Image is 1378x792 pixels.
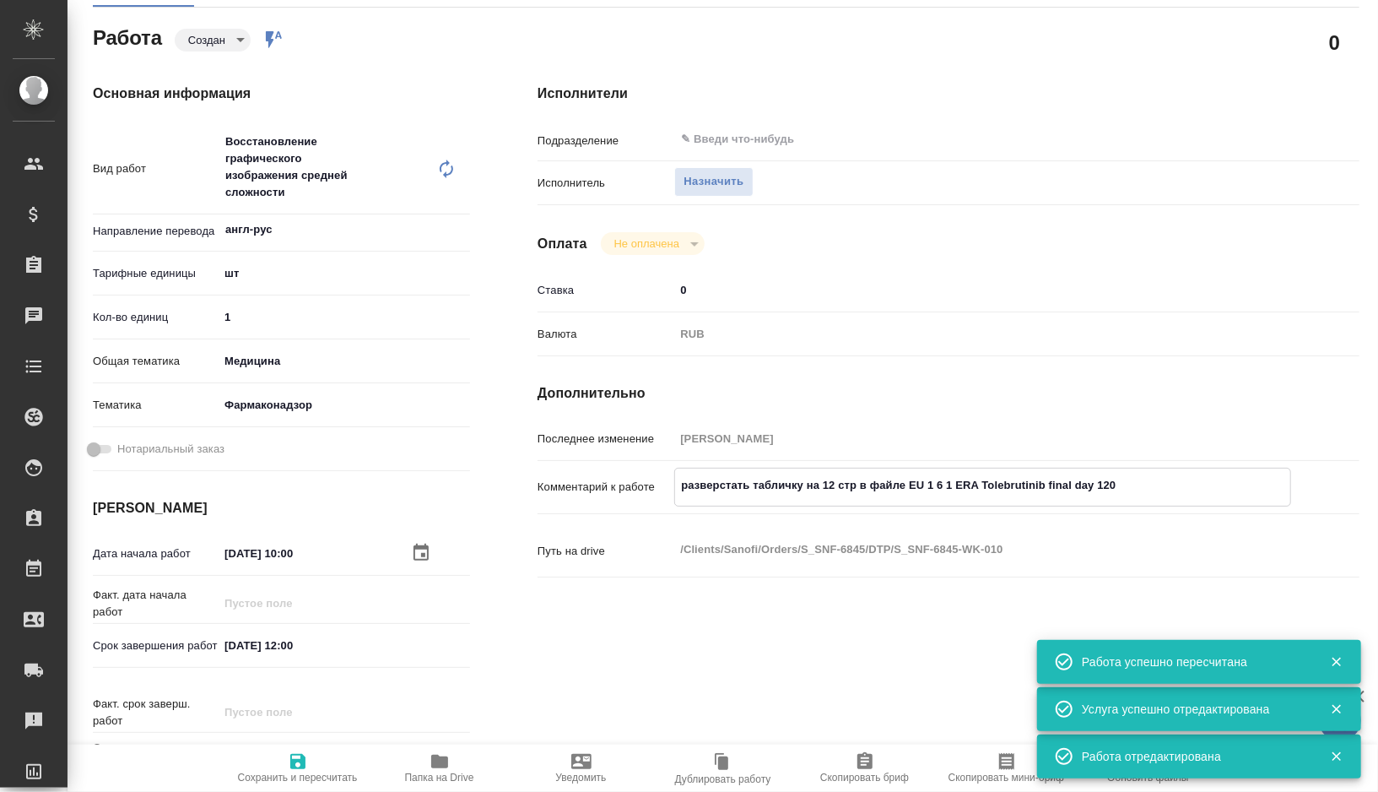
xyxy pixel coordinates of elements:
input: ✎ Введи что-нибудь [219,633,366,658]
input: ✎ Введи что-нибудь [219,541,366,566]
p: Направление перевода [93,223,219,240]
input: ✎ Введи что-нибудь [679,129,1229,149]
button: Закрыть [1319,749,1354,764]
p: Путь на drive [538,543,674,560]
div: Работа отредактирована [1082,748,1305,765]
p: Срок завершения работ [93,637,219,654]
button: Закрыть [1319,702,1354,717]
button: Дублировать работу [652,745,794,792]
div: Создан [175,29,251,52]
button: Создан [183,33,230,47]
input: Пустое поле [674,426,1291,451]
p: Ставка [538,282,674,299]
div: Создан [601,232,705,255]
button: Open [461,228,464,231]
p: Факт. дата начала работ [93,587,219,621]
span: Дублировать работу [675,773,771,785]
span: Сохранить и пересчитать [238,772,358,784]
button: Уведомить [511,745,652,792]
p: Срок завершения услуги [93,740,219,773]
h4: Исполнители [538,84,1359,104]
h4: Оплата [538,234,587,254]
span: Назначить [684,172,743,192]
h4: Дополнительно [538,383,1359,404]
p: Тарифные единицы [93,265,219,282]
div: Работа успешно пересчитана [1082,654,1305,670]
button: Скопировать мини-бриф [936,745,1078,792]
h2: Работа [93,21,162,52]
button: Папка на Drive [369,745,511,792]
h2: 0 [1329,28,1340,57]
p: Общая тематика [93,353,219,370]
p: Последнее изменение [538,431,674,448]
textarea: /Clients/Sanofi/Orders/S_SNF-6845/DTP/S_SNF-6845-WK-010 [674,535,1291,564]
p: Кол-во единиц [93,309,219,326]
p: Подразделение [538,133,674,149]
input: Пустое поле [219,591,366,616]
input: ✎ Введи что-нибудь [219,305,470,329]
span: Уведомить [556,772,607,784]
p: Факт. срок заверш. работ [93,696,219,730]
textarea: разверстать табличку на 12 стр в файле EU 1 6 1 ERA Tolebrutinib final day 120 [675,471,1290,500]
p: Дата начала работ [93,545,219,562]
h4: [PERSON_NAME] [93,498,470,518]
p: Вид работ [93,160,219,177]
h4: Основная информация [93,84,470,104]
button: Сохранить и пересчитать [227,745,369,792]
input: Пустое поле [219,700,366,724]
div: Услуга успешно отредактирована [1082,701,1305,718]
span: Скопировать бриф [820,772,909,784]
span: Нотариальный заказ [117,441,224,458]
input: ✎ Введи что-нибудь [674,278,1291,302]
div: Медицина [219,347,470,376]
button: Назначить [674,167,753,197]
span: Скопировать мини-бриф [948,772,1064,784]
p: Тематика [93,397,219,414]
p: Комментарий к работе [538,479,674,496]
p: Валюта [538,326,674,343]
p: Исполнитель [538,175,674,192]
button: Open [1282,138,1285,141]
button: Закрыть [1319,654,1354,670]
button: Не оплачена [609,236,684,251]
div: RUB [674,320,1291,349]
span: Папка на Drive [405,772,474,784]
button: Скопировать бриф [794,745,936,792]
div: шт [219,259,470,288]
div: Фармаконадзор [219,391,470,420]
